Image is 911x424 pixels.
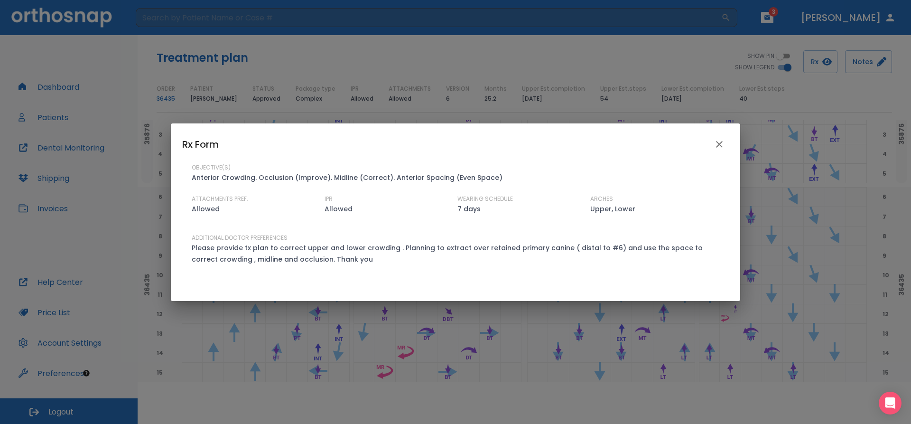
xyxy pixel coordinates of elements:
p: OBJECTIVE(S) [192,163,231,172]
p: Upper, Lower [590,203,635,215]
h6: Rx Form [182,137,219,152]
p: Please provide tx plan to correct upper and lower crowding . Planning to extract over retained pr... [192,242,708,265]
p: Allowed [325,203,353,215]
p: ARCHES [590,195,613,203]
p: WEARING SCHEDULE [457,195,513,203]
p: ADDITIONAL DOCTOR PREFERENCES [192,234,288,242]
p: Allowed [192,203,220,215]
button: close [710,135,729,154]
p: IPR [325,195,333,203]
p: 7 days [457,203,481,215]
p: ATTACHMENTS PREF. [192,195,248,203]
p: Anterior Crowding. Occlusion (Improve). Midline (Correct). Anterior Spacing (Even Space) [192,172,502,183]
div: Open Intercom Messenger [879,392,902,415]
